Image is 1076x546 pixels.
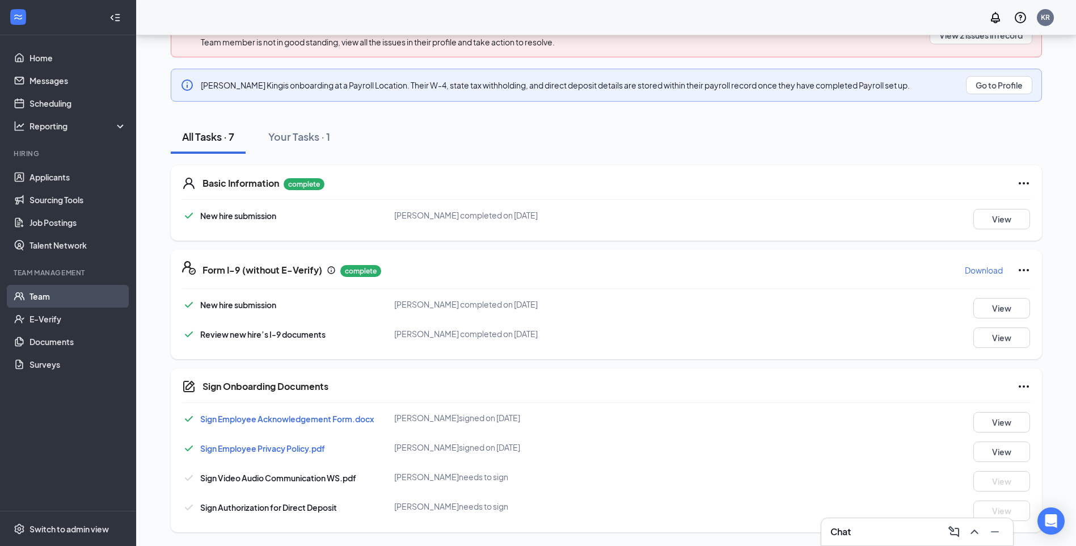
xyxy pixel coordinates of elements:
[988,525,1002,539] svg: Minimize
[180,78,194,92] svg: Info
[340,265,381,277] p: complete
[14,120,25,132] svg: Analysis
[394,501,677,512] div: [PERSON_NAME] needs to sign
[29,285,126,308] a: Team
[14,523,25,535] svg: Settings
[200,329,326,339] span: Review new hire’s I-9 documents
[989,11,1002,24] svg: Notifications
[394,299,538,309] span: [PERSON_NAME] completed on [DATE]
[200,473,356,483] span: Sign Video Audio Communication WS.pdf
[12,11,24,23] svg: WorkstreamLogo
[29,523,109,535] div: Switch to admin view
[29,234,126,257] a: Talent Network
[394,442,677,453] div: [PERSON_NAME] signed on [DATE]
[29,166,126,188] a: Applicants
[202,177,279,190] h5: Basic Information
[268,129,330,144] div: Your Tasks · 1
[182,177,196,190] svg: User
[29,120,127,132] div: Reporting
[200,300,276,310] span: New hire submission
[182,327,196,341] svg: Checkmark
[29,47,126,69] a: Home
[29,330,126,353] a: Documents
[182,261,196,275] svg: FormI9EVerifyIcon
[964,261,1003,279] button: Download
[201,80,910,90] span: [PERSON_NAME] King is onboarding at a Payroll Location. Their W-4, state tax withholding, and dir...
[200,502,337,513] span: Sign Authorization for Direct Deposit
[182,209,196,222] svg: Checkmark
[182,501,196,514] svg: Checkmark
[973,471,1030,492] button: View
[966,76,1032,94] button: Go to Profile
[394,329,538,339] span: [PERSON_NAME] completed on [DATE]
[29,69,126,92] a: Messages
[965,264,1003,276] p: Download
[182,471,196,485] svg: Checkmark
[200,414,374,424] a: Sign Employee Acknowledgement Form.docx
[973,327,1030,348] button: View
[182,298,196,312] svg: Checkmark
[986,523,1004,541] button: Minimize
[200,443,325,453] a: Sign Employee Privacy Policy.pdf
[945,523,963,541] button: ComposeMessage
[965,523,984,541] button: ChevronUp
[1014,11,1027,24] svg: QuestionInfo
[182,129,234,144] div: All Tasks · 7
[29,308,126,330] a: E-Verify
[973,412,1030,432] button: View
[29,353,126,376] a: Surveys
[973,298,1030,318] button: View
[394,471,677,482] div: [PERSON_NAME] needs to sign
[182,442,196,455] svg: Checkmark
[202,380,328,393] h5: Sign Onboarding Documents
[394,210,538,220] span: [PERSON_NAME] completed on [DATE]
[202,264,322,276] h5: Form I-9 (without E-Verify)
[182,412,196,426] svg: Checkmark
[29,92,126,115] a: Scheduling
[973,442,1030,462] button: View
[29,211,126,234] a: Job Postings
[29,188,126,211] a: Sourcing Tools
[830,526,851,538] h3: Chat
[14,268,124,278] div: Team Management
[284,178,324,190] p: complete
[973,501,1030,521] button: View
[327,266,336,275] svg: Info
[1017,380,1031,393] svg: Ellipses
[1017,263,1031,277] svg: Ellipses
[968,525,981,539] svg: ChevronUp
[201,37,555,47] span: Team member is not in good standing, view all the issues in their profile and take action to reso...
[1037,507,1065,535] div: Open Intercom Messenger
[200,211,276,221] span: New hire submission
[1041,12,1050,22] div: KR
[1017,177,1031,190] svg: Ellipses
[14,149,124,158] div: Hiring
[109,12,121,23] svg: Collapse
[182,380,196,393] svg: CompanyDocumentIcon
[973,209,1030,229] button: View
[930,26,1032,44] button: View 2 issues in record
[394,412,677,423] div: [PERSON_NAME] signed on [DATE]
[947,525,961,539] svg: ComposeMessage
